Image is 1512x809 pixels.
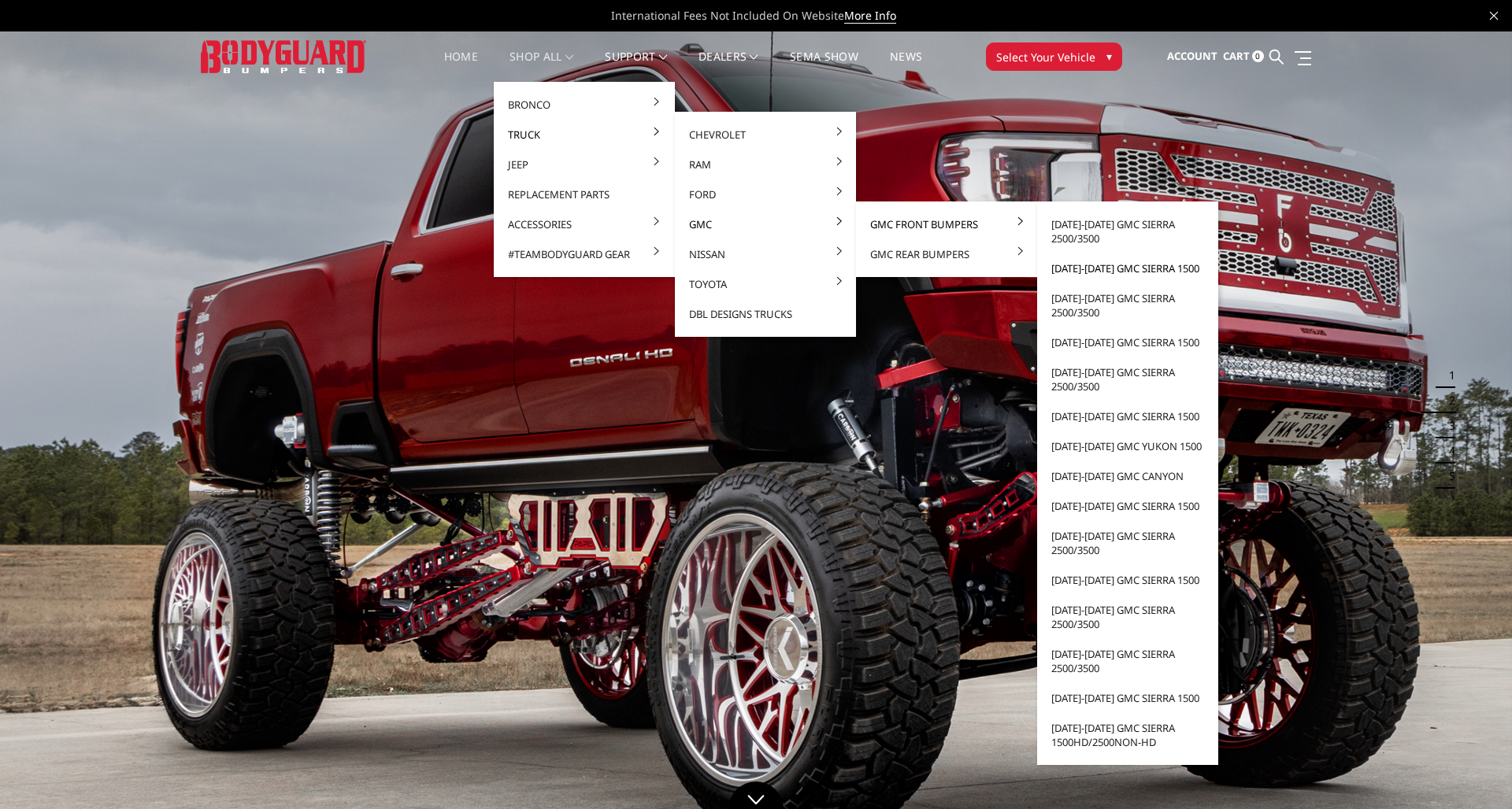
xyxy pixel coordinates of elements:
a: Dealers [699,51,758,82]
a: [DATE]-[DATE] GMC Sierra 1500 [1043,253,1212,283]
a: Jeep [500,150,669,179]
a: Ram [681,150,850,179]
a: GMC Front Bumpers [862,209,1031,239]
a: SEMA Show [790,51,858,82]
a: Bronco [500,90,669,120]
a: GMC Rear Bumpers [862,239,1031,269]
button: 5 of 5 [1440,464,1455,489]
a: News [890,51,922,82]
a: [DATE]-[DATE] GMC Sierra 2500/3500 [1043,595,1212,639]
a: [DATE]-[DATE] GMC Yukon 1500 [1043,431,1212,461]
span: Select Your Vehicle [996,49,1095,65]
span: 0 [1252,50,1264,62]
iframe: Chat Widget [1433,733,1512,809]
a: [DATE]-[DATE] GMC Sierra 1500 [1043,565,1212,595]
a: [DATE]-[DATE] GMC Sierra 1500 [1043,491,1212,521]
a: #TeamBodyguard Gear [500,239,669,269]
span: ▾ [1106,48,1112,65]
img: BODYGUARD BUMPERS [201,40,366,72]
a: Support [605,51,667,82]
a: [DATE]-[DATE] GMC Sierra 2500/3500 [1043,639,1212,683]
a: [DATE]-[DATE] GMC Sierra 2500/3500 [1043,209,1212,253]
button: 4 of 5 [1440,438,1455,464]
a: Ford [681,179,850,209]
a: Home [444,51,478,82]
button: 3 of 5 [1440,413,1455,438]
a: Toyota [681,269,850,299]
a: Truck [500,120,669,150]
button: Select Your Vehicle [986,42,1122,71]
a: Cart 0 [1223,35,1264,78]
a: Replacement Parts [500,179,669,209]
a: [DATE]-[DATE] GMC Sierra 1500HD/2500non-HD [1043,713,1212,757]
a: More Info [844,8,896,24]
a: [DATE]-[DATE] GMC Sierra 2500/3500 [1043,357,1212,401]
a: GMC [681,209,850,239]
button: 2 of 5 [1440,388,1455,413]
a: Nissan [681,239,850,269]
a: [DATE]-[DATE] GMC Sierra 1500 [1043,401,1212,431]
button: 1 of 5 [1440,363,1455,388]
a: DBL Designs Trucks [681,299,850,329]
span: Cart [1223,49,1250,63]
a: [DATE]-[DATE] GMC Sierra 1500 [1043,683,1212,713]
a: Account [1167,35,1217,78]
span: Account [1167,49,1217,63]
a: [DATE]-[DATE] GMC Sierra 2500/3500 [1043,521,1212,565]
a: shop all [510,51,573,82]
a: Accessories [500,209,669,239]
a: [DATE]-[DATE] GMC Sierra 2500/3500 [1043,283,1212,327]
a: Click to Down [728,781,784,809]
a: [DATE]-[DATE] GMC Canyon [1043,461,1212,491]
a: Chevrolet [681,120,850,150]
a: [DATE]-[DATE] GMC Sierra 1500 [1043,327,1212,357]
